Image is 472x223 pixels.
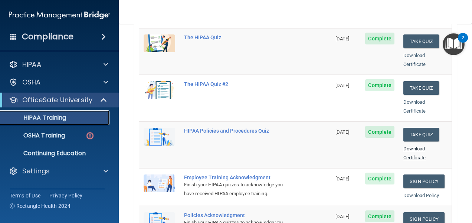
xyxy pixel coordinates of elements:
[335,36,350,41] span: [DATE]
[9,8,110,23] img: PMB logo
[5,132,65,139] p: OSHA Training
[22,167,50,176] p: Settings
[335,214,350,219] span: [DATE]
[335,83,350,88] span: [DATE]
[403,99,426,114] a: Download Certificate
[9,60,108,69] a: HIPAA
[184,212,294,218] div: Policies Acknowledgment
[85,131,95,140] img: danger-circle.6113f641.png
[403,34,439,48] button: Take Quiz
[9,96,108,104] a: OfficeSafe University
[403,81,439,95] button: Take Quiz
[184,34,294,40] div: The HIPAA Quiz
[5,150,106,157] p: Continuing Education
[462,38,464,47] div: 2
[184,128,294,134] div: HIPAA Policies and Procedures Quiz
[49,192,83,199] a: Privacy Policy
[10,192,40,199] a: Terms of Use
[184,180,294,198] div: Finish your HIPAA quizzes to acknowledge you have received HIPAA employee training.
[184,81,294,87] div: The HIPAA Quiz #2
[443,33,465,55] button: Open Resource Center, 2 new notifications
[9,78,108,87] a: OSHA
[344,170,463,200] iframe: Drift Widget Chat Controller
[22,78,41,87] p: OSHA
[365,79,394,91] span: Complete
[365,33,394,44] span: Complete
[184,174,294,180] div: Employee Training Acknowledgment
[365,126,394,138] span: Complete
[403,146,426,160] a: Download Certificate
[403,128,439,142] button: Take Quiz
[335,176,350,182] span: [DATE]
[9,167,108,176] a: Settings
[10,202,71,210] span: Ⓒ Rectangle Health 2024
[365,210,394,222] span: Complete
[5,114,66,122] p: HIPAA Training
[22,96,92,104] p: OfficeSafe University
[403,53,426,67] a: Download Certificate
[22,60,41,69] p: HIPAA
[335,129,350,135] span: [DATE]
[22,31,73,42] h4: Compliance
